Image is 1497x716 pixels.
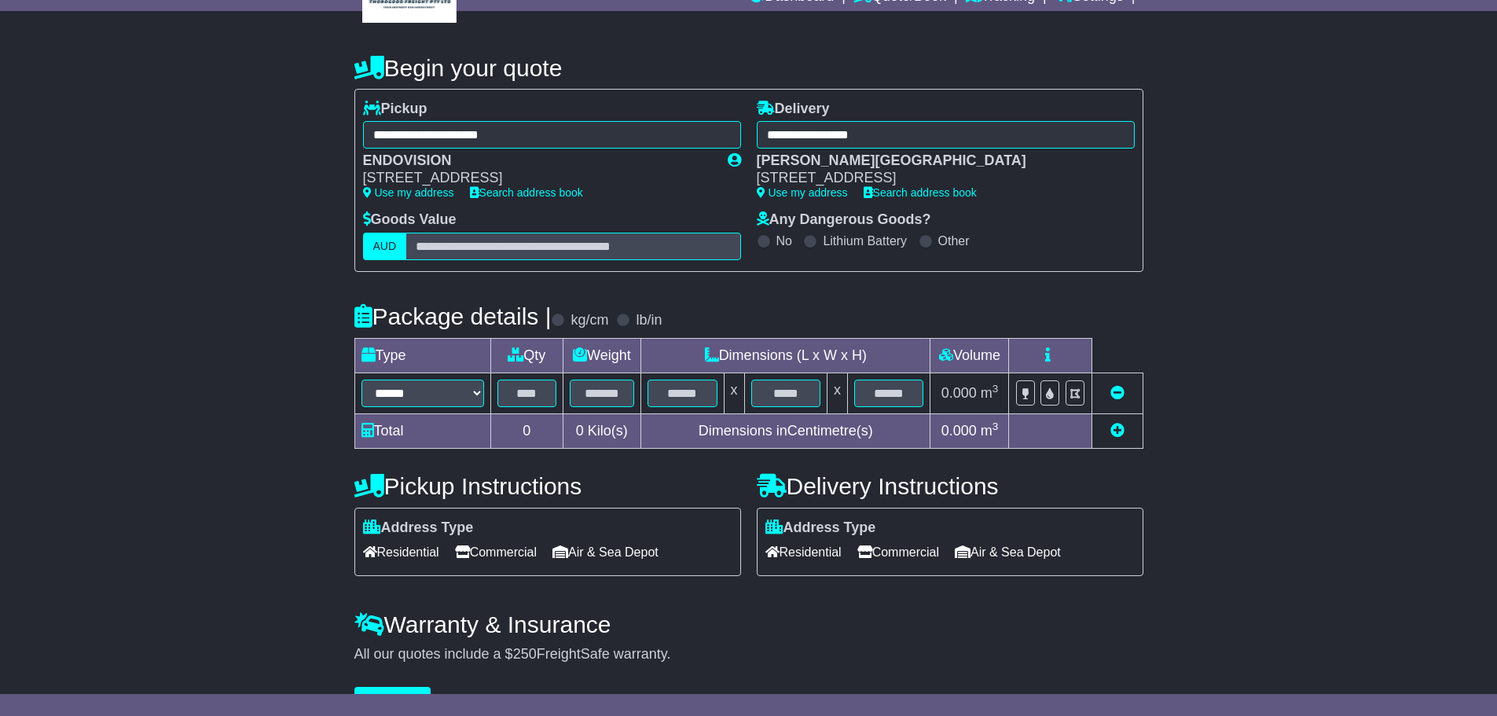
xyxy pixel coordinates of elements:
span: 250 [513,646,537,662]
td: Volume [930,338,1009,373]
label: Address Type [363,520,474,537]
h4: Package details | [354,303,552,329]
label: Pickup [363,101,427,118]
button: Get Quotes [354,687,431,714]
td: Dimensions in Centimetre(s) [641,413,930,448]
div: All our quotes include a $ FreightSafe warranty. [354,646,1143,663]
h4: Warranty & Insurance [354,611,1143,637]
span: Air & Sea Depot [552,540,659,564]
label: Lithium Battery [823,233,907,248]
label: AUD [363,233,407,260]
sup: 3 [992,383,999,395]
span: Commercial [857,540,939,564]
div: [STREET_ADDRESS] [757,170,1119,187]
label: Other [938,233,970,248]
h4: Begin your quote [354,55,1143,81]
a: Use my address [757,186,848,199]
a: Remove this item [1110,385,1125,401]
td: Dimensions (L x W x H) [641,338,930,373]
span: Commercial [455,540,537,564]
label: kg/cm [571,312,608,329]
a: Search address book [864,186,977,199]
td: Type [354,338,490,373]
span: m [981,385,999,401]
td: Weight [563,338,641,373]
div: [PERSON_NAME][GEOGRAPHIC_DATA] [757,152,1119,170]
span: m [981,423,999,439]
h4: Delivery Instructions [757,473,1143,499]
span: 0 [576,423,584,439]
span: Air & Sea Depot [955,540,1061,564]
a: Use my address [363,186,454,199]
h4: Pickup Instructions [354,473,741,499]
td: x [827,373,847,413]
span: Residential [765,540,842,564]
label: No [776,233,792,248]
td: Kilo(s) [563,413,641,448]
td: 0 [490,413,563,448]
a: Add new item [1110,423,1125,439]
label: Address Type [765,520,876,537]
sup: 3 [992,420,999,432]
span: 0.000 [941,423,977,439]
div: [STREET_ADDRESS] [363,170,712,187]
label: Goods Value [363,211,457,229]
td: Qty [490,338,563,373]
td: Total [354,413,490,448]
span: Residential [363,540,439,564]
a: Search address book [470,186,583,199]
td: x [724,373,744,413]
label: Delivery [757,101,830,118]
span: 0.000 [941,385,977,401]
div: ENDOVISION [363,152,712,170]
label: lb/in [636,312,662,329]
label: Any Dangerous Goods? [757,211,931,229]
